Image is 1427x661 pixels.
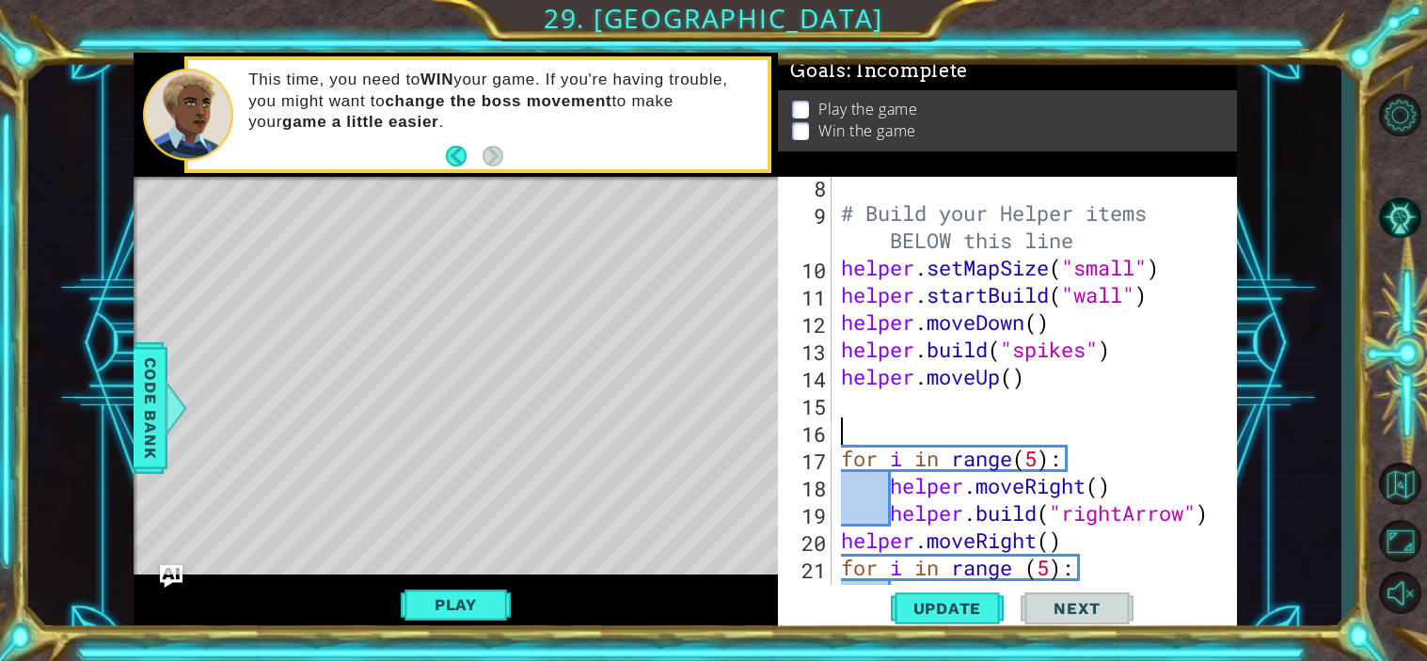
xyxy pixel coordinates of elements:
[782,420,832,448] div: 16
[818,120,916,141] p: Win the game
[782,338,832,366] div: 13
[891,585,1004,631] button: Update
[420,71,453,88] strong: WIN
[1372,457,1427,511] button: Back to Map
[483,146,503,166] button: Next
[782,175,832,202] div: 8
[1372,92,1427,137] button: Level Options
[446,146,483,166] button: Back
[1035,599,1118,618] span: Next
[782,475,832,502] div: 18
[1372,454,1427,516] a: Back to Map
[782,257,832,284] div: 10
[895,599,1001,618] span: Update
[782,502,832,529] div: 19
[135,351,166,465] span: Code Bank
[782,202,832,257] div: 9
[782,529,832,557] div: 20
[401,587,511,622] button: Play
[1021,585,1134,631] button: Next
[1372,519,1427,564] button: Maximize Browser
[847,59,968,82] span: : Incomplete
[782,557,832,584] div: 21
[782,284,832,311] div: 11
[385,92,611,110] strong: change the boss movement
[790,59,968,83] span: Goals
[1372,195,1427,240] button: AI Hint
[248,70,754,132] p: This time, you need to your game. If you're having trouble, you might want to to make your .
[818,99,917,119] p: Play the game
[782,366,832,393] div: 14
[282,113,438,131] strong: game a little easier
[782,584,832,611] div: 22
[1372,570,1427,615] button: Unmute
[782,393,832,420] div: 15
[782,311,832,338] div: 12
[160,565,182,588] button: Ask AI
[782,448,832,475] div: 17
